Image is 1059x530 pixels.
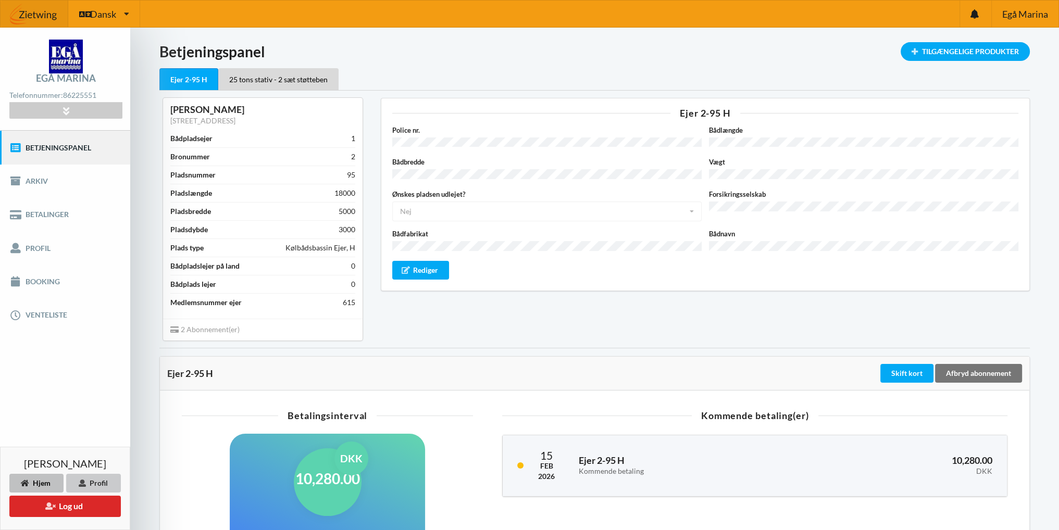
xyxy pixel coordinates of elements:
[334,188,355,198] div: 18000
[159,68,218,91] div: Ejer 2-95 H
[347,170,355,180] div: 95
[9,496,121,517] button: Log ud
[538,461,555,471] div: Feb
[9,474,64,493] div: Hjem
[709,125,1018,135] label: Bådlængde
[182,411,473,420] div: Betalingsinterval
[170,188,212,198] div: Pladslængde
[90,9,116,19] span: Dansk
[709,189,1018,199] label: Forsikringsselskab
[880,364,933,383] div: Skift kort
[170,104,355,116] div: [PERSON_NAME]
[392,261,450,280] div: Rediger
[805,467,992,476] div: DKK
[170,133,213,144] div: Bådpladsejer
[392,108,1018,118] div: Ejer 2-95 H
[170,297,242,308] div: Medlemsnummer ejer
[24,458,106,469] span: [PERSON_NAME]
[170,325,240,334] span: 2 Abonnement(er)
[170,152,210,162] div: Bronummer
[579,467,790,476] div: Kommende betaling
[339,224,355,235] div: 3000
[170,279,216,289] div: Bådplads lejer
[334,441,368,475] div: DKK
[295,469,360,488] h1: 10,280.00
[351,279,355,289] div: 0
[63,91,96,99] strong: 86225551
[285,243,355,253] div: Kølbådsbassin Ejer, H
[502,411,1007,420] div: Kommende betaling(er)
[351,133,355,144] div: 1
[36,73,96,83] div: Egå Marina
[351,261,355,271] div: 0
[538,450,555,461] div: 15
[170,170,216,180] div: Pladsnummer
[170,261,240,271] div: Bådpladslejer på land
[49,40,83,73] img: logo
[170,116,235,125] a: [STREET_ADDRESS]
[351,152,355,162] div: 2
[170,224,208,235] div: Pladsdybde
[392,189,702,199] label: Ønskes pladsen udlejet?
[538,471,555,482] div: 2026
[709,157,1018,167] label: Vægt
[339,206,355,217] div: 5000
[343,297,355,308] div: 615
[805,455,992,475] h3: 10,280.00
[392,157,702,167] label: Bådbredde
[170,206,211,217] div: Pladsbredde
[159,42,1030,61] h1: Betjeningspanel
[392,125,702,135] label: Police nr.
[1002,9,1048,19] span: Egå Marina
[9,89,122,103] div: Telefonnummer:
[218,68,339,90] div: 25 tons stativ - 2 sæt støtteben
[579,455,790,475] h3: Ejer 2-95 H
[170,243,204,253] div: Plads type
[167,368,878,378] div: Ejer 2-95 H
[66,474,121,493] div: Profil
[709,229,1018,239] label: Bådnavn
[901,42,1030,61] div: Tilgængelige Produkter
[935,364,1022,383] div: Afbryd abonnement
[392,229,702,239] label: Bådfabrikat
